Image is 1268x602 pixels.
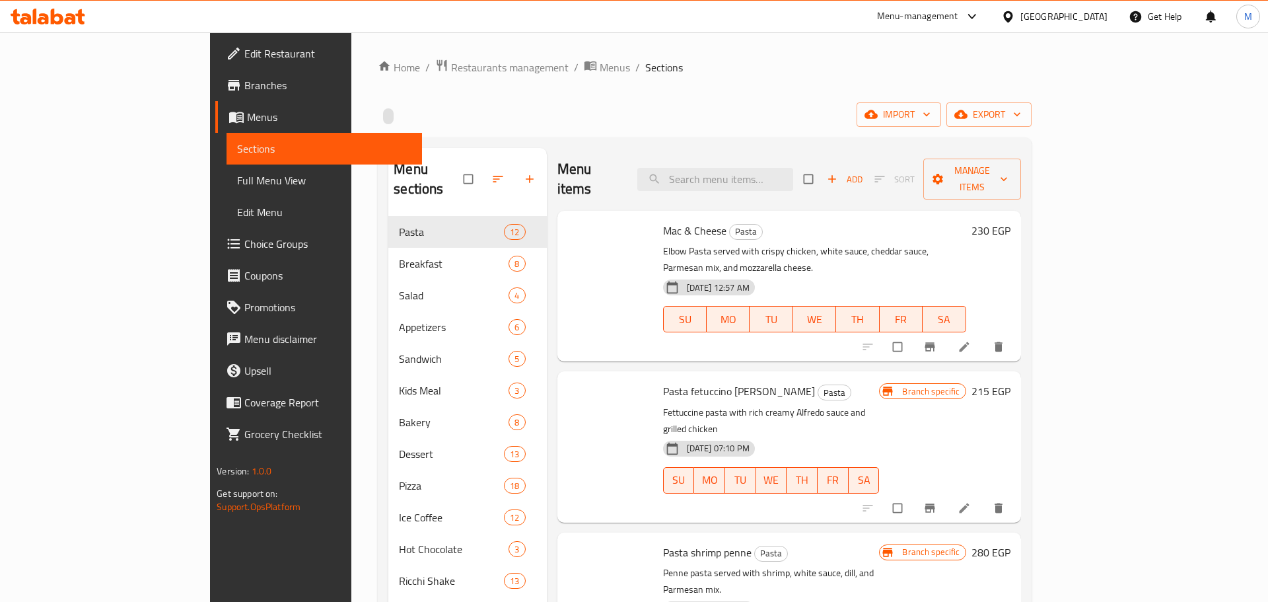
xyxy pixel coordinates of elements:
div: items [504,224,525,240]
div: Pasta [729,224,763,240]
div: Pasta12 [388,216,546,248]
span: TU [730,470,751,490]
span: MO [699,470,720,490]
span: TH [792,470,812,490]
span: Pasta [755,546,787,561]
span: FR [885,310,917,329]
span: Pizza [399,478,504,494]
span: TH [841,310,874,329]
span: Dessert [399,446,504,462]
h6: 230 EGP [971,221,1010,240]
button: TU [725,467,756,494]
div: Hot Chocolate3 [388,533,546,565]
span: Upsell [244,363,411,379]
a: Menus [215,101,422,133]
span: Menu disclaimer [244,331,411,347]
button: FR [880,306,923,332]
input: search [637,168,793,191]
span: M [1244,9,1252,24]
a: Restaurants management [435,59,569,76]
span: Breakfast [399,256,509,272]
span: SA [854,470,874,490]
div: Kids Meal3 [388,375,546,406]
span: 13 [505,448,524,461]
div: Ricchi Shake13 [388,565,546,597]
p: Penne pasta served with shrimp, white sauce, dill, and Parmesan mix. [663,565,880,598]
span: Manage items [934,163,1010,196]
div: items [504,573,525,589]
div: items [504,478,525,494]
div: Kids Meal [399,383,509,398]
span: Choice Groups [244,236,411,252]
span: Version: [217,463,249,480]
a: Grocery Checklist [215,418,422,450]
span: Salad [399,287,509,303]
span: Sections [645,59,683,75]
span: 18 [505,480,524,492]
button: MO [694,467,725,494]
button: SA [849,467,880,494]
button: FR [818,467,849,494]
span: [DATE] 12:57 AM [682,282,755,294]
span: Appetizers [399,319,509,335]
a: Menus [584,59,630,76]
span: Sections [237,141,411,157]
div: Sandwich5 [388,343,546,375]
span: 12 [505,511,524,524]
a: Edit menu item [958,502,973,515]
div: Salad4 [388,280,546,311]
div: items [504,509,525,525]
span: Ricchi Shake [399,573,504,589]
nav: breadcrumb [378,59,1031,76]
span: Pasta fetuccino [PERSON_NAME] [663,381,815,401]
div: items [509,541,525,557]
span: Add [827,172,863,187]
span: Branch specific [897,385,965,398]
div: Appetizers6 [388,311,546,343]
span: Select all sections [456,167,483,192]
button: WE [793,306,836,332]
span: Promotions [244,299,411,315]
span: Select to update [885,334,913,359]
a: Full Menu View [227,165,422,196]
button: WE [756,467,787,494]
span: SU [669,470,689,490]
p: Fettuccine pasta with rich creamy Alfredo sauce and grilled chicken [663,404,880,437]
button: import [857,102,941,127]
span: Pasta [399,224,504,240]
span: 3 [509,543,524,556]
span: Pasta [818,385,851,400]
span: 13 [505,575,524,587]
span: Bakery [399,414,509,430]
button: TU [750,306,792,332]
span: Sort sections [483,165,515,194]
span: Select to update [885,496,913,521]
a: Sections [227,133,422,165]
span: SU [669,310,701,329]
a: Coupons [215,260,422,291]
button: SU [663,306,707,332]
div: items [504,446,525,462]
span: 1.0.0 [252,463,272,480]
span: Select section [796,167,824,192]
span: 5 [509,353,524,365]
div: Hot Chocolate [399,541,509,557]
span: SA [928,310,960,329]
button: MO [707,306,750,332]
a: Menu disclaimer [215,323,422,355]
span: Coverage Report [244,395,411,410]
div: items [509,414,525,430]
li: / [635,59,640,75]
span: Full Menu View [237,172,411,188]
span: Menus [247,109,411,125]
button: export [946,102,1032,127]
span: export [957,106,1021,123]
a: Upsell [215,355,422,387]
span: MO [712,310,744,329]
a: Branches [215,69,422,101]
span: Coupons [244,268,411,283]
